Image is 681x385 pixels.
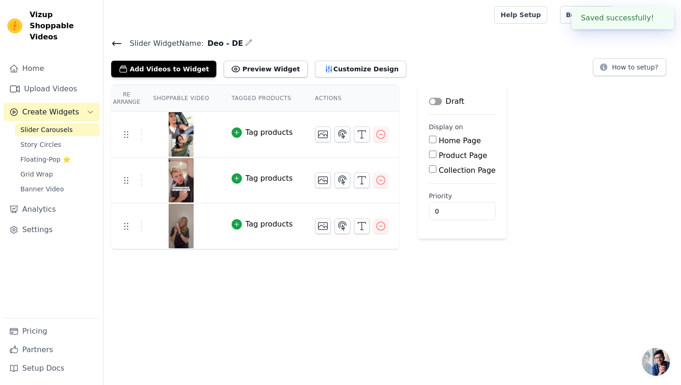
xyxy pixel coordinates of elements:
[304,85,399,112] th: Actions
[111,61,216,77] button: Add Videos to Widget
[15,138,100,151] a: Story Circles
[494,6,547,24] a: Help Setup
[315,61,406,77] button: Customize Design
[204,38,243,49] span: Deo - DE
[111,85,142,112] th: Re Arrange
[7,19,22,33] img: Vizup
[224,61,307,77] button: Preview Widget
[246,127,293,138] div: Tag products
[560,6,613,24] a: Book Demo
[168,204,194,248] img: vizup-images-61f9.png
[4,59,100,78] a: Home
[636,6,674,23] p: Polarwise
[4,221,100,239] a: Settings
[446,96,464,107] p: Draft
[20,170,53,179] span: Grid Wrap
[20,140,61,149] span: Story Circles
[20,184,64,194] span: Banner Video
[30,9,96,43] span: Vizup Shoppable Videos
[621,6,674,23] button: P Polarwise
[15,183,100,196] a: Banner Video
[15,123,100,136] a: Slider Carousels
[315,218,331,234] button: Change Thumbnail
[246,173,293,184] div: Tag products
[439,166,496,175] label: Collection Page
[439,151,487,160] label: Product Page
[168,112,194,157] img: vizup-images-03e5.png
[4,200,100,219] a: Analytics
[22,107,79,118] span: Create Widgets
[232,219,293,230] button: Tag products
[572,7,674,29] div: Saved successfully!
[20,155,70,164] span: Floating-Pop ⭐
[4,359,100,378] a: Setup Docs
[654,13,665,24] button: Close
[232,127,293,138] button: Tag products
[142,85,220,112] th: Shoppable Video
[168,158,194,202] img: vizup-images-6783.png
[4,103,100,121] button: Create Widgets
[642,348,670,376] a: Open de chat
[245,37,252,50] div: Edit Name
[593,58,666,76] button: How to setup?
[429,191,496,201] label: Priority
[246,219,293,230] div: Tag products
[439,136,481,145] label: Home Page
[4,322,100,341] a: Pricing
[20,125,73,134] span: Slider Carousels
[315,172,331,188] button: Change Thumbnail
[15,168,100,181] a: Grid Wrap
[122,38,204,49] span: Slider Widget Name:
[315,126,331,142] button: Change Thumbnail
[232,173,293,184] button: Tag products
[4,341,100,359] a: Partners
[593,65,666,74] a: How to setup?
[221,85,304,112] th: Tagged Products
[4,80,100,98] a: Upload Videos
[15,153,100,166] a: Floating-Pop ⭐
[429,122,463,132] legend: Display on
